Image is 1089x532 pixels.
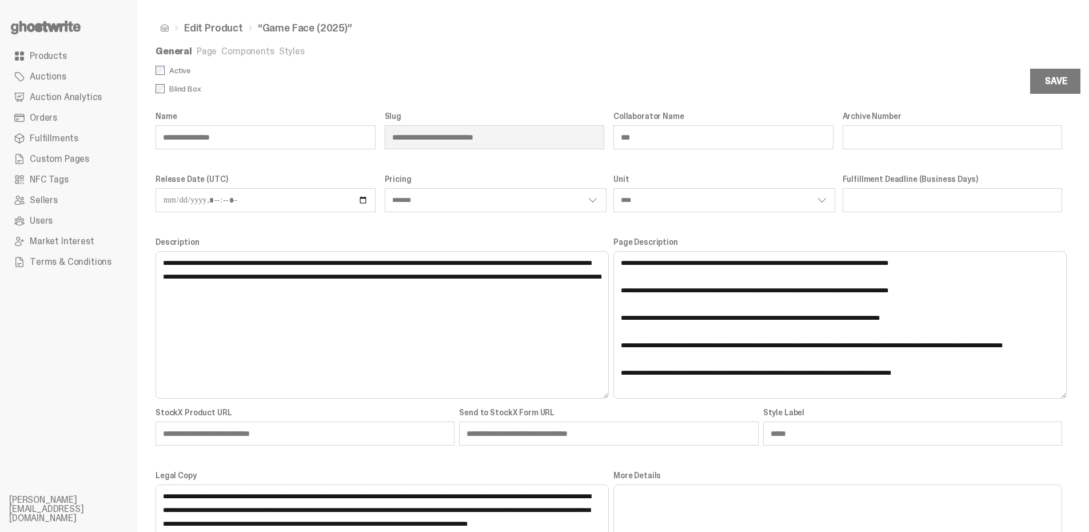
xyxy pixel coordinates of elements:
label: Blind Box [155,84,609,93]
a: Users [9,211,128,231]
a: Auction Analytics [9,87,128,108]
label: Unit [613,174,833,184]
label: Page Description [613,237,1062,247]
label: Style Label [763,408,1062,417]
span: Auction Analytics [30,93,102,102]
label: Legal Copy [155,471,604,480]
a: Page [197,45,217,57]
li: “Game Face (2025)” [243,23,352,33]
input: Active [155,66,165,75]
a: Orders [9,108,128,128]
span: Users [30,216,53,225]
a: Fulfillments [9,128,128,149]
a: NFC Tags [9,169,128,190]
span: Sellers [30,196,58,205]
span: Market Interest [30,237,94,246]
button: Save [1030,69,1082,94]
span: Products [30,51,67,61]
a: Products [9,46,128,66]
a: Styles [279,45,305,57]
li: [PERSON_NAME][EMAIL_ADDRESS][DOMAIN_NAME] [9,495,146,523]
label: Active [155,66,609,75]
span: Fulfillments [30,134,78,143]
label: Name [155,112,376,121]
label: Fulfillment Deadline (Business Days) [843,174,1063,184]
label: Send to StockX Form URL [459,408,758,417]
label: Archive Number [843,112,1063,121]
a: General [155,45,192,57]
label: Slug [385,112,605,121]
a: Edit Product [184,23,243,33]
label: Release Date (UTC) [155,174,376,184]
a: Custom Pages [9,149,128,169]
a: Components [221,45,274,57]
label: Collaborator Name [613,112,833,121]
div: Save [1045,77,1067,86]
a: Auctions [9,66,128,87]
span: NFC Tags [30,175,69,184]
a: Terms & Conditions [9,252,128,272]
a: Sellers [9,190,128,211]
span: Custom Pages [30,154,89,164]
span: Auctions [30,72,66,81]
a: Market Interest [9,231,128,252]
input: Blind Box [155,84,165,93]
label: Description [155,237,604,247]
span: Terms & Conditions [30,257,111,267]
label: More Details [613,471,1062,480]
label: Pricing [385,174,605,184]
span: Orders [30,113,57,122]
label: StockX Product URL [155,408,454,417]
